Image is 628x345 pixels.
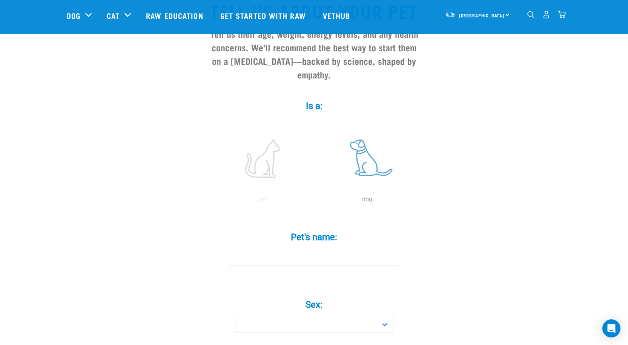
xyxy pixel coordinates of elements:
[602,319,620,337] div: Open Intercom Messenger
[212,195,313,204] p: cat
[315,0,360,31] a: Vethub
[542,11,550,18] img: user.png
[201,230,427,244] label: Pet's name:
[107,10,120,21] a: Cat
[558,11,566,18] img: home-icon@2x.png
[459,14,505,17] span: [GEOGRAPHIC_DATA]
[201,298,427,311] label: Sex:
[138,0,212,31] a: Raw Education
[316,195,418,204] p: dog
[67,10,80,21] a: Dog
[527,11,534,18] img: home-icon-1@2x.png
[201,99,427,113] label: Is a:
[213,0,315,31] a: Get started with Raw
[445,11,455,18] img: van-moving.png
[207,27,421,81] h3: Tell us their age, weight, energy levels, and any health concerns. We’ll recommend the best way t...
